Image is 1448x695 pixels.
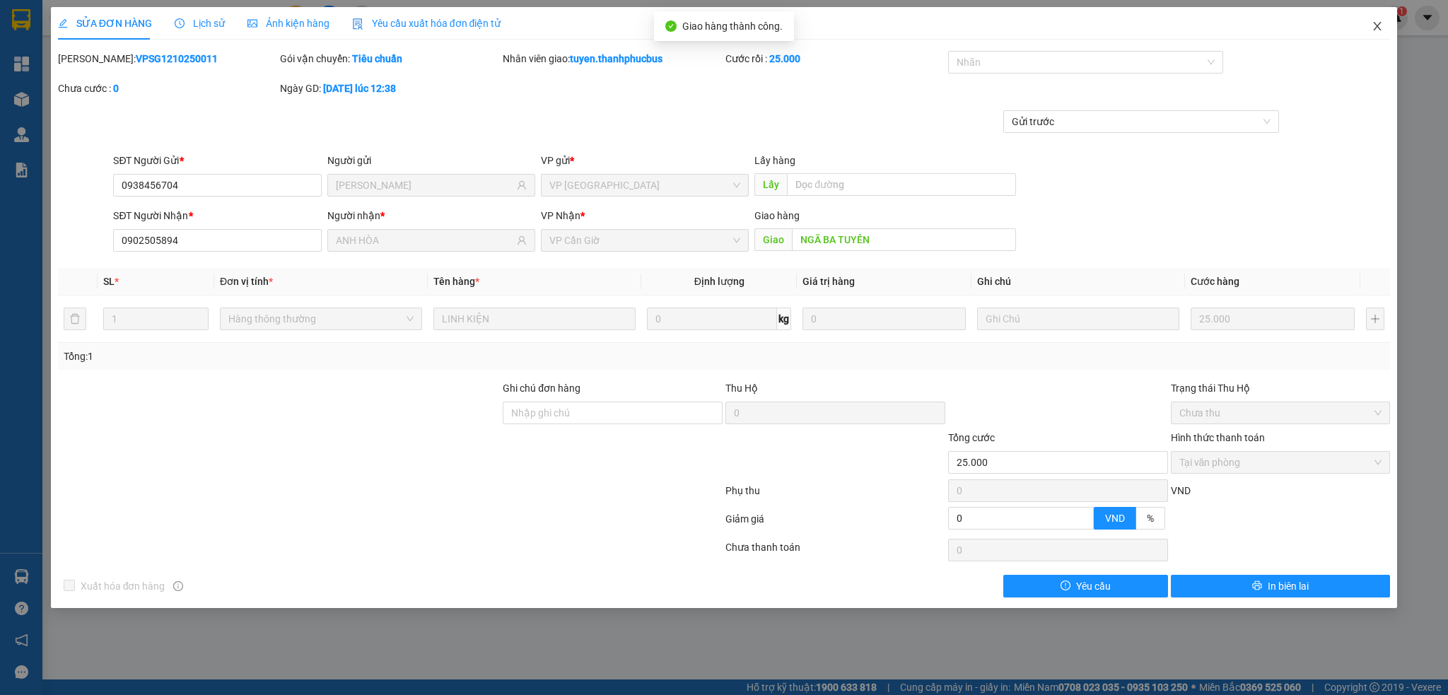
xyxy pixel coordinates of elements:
[113,208,321,223] div: SĐT Người Nhận
[173,581,183,591] span: info-circle
[792,228,1016,251] input: Dọc đường
[694,276,745,287] span: Định lượng
[64,349,559,364] div: Tổng: 1
[977,308,1179,330] input: Ghi Chú
[948,432,995,443] span: Tổng cước
[228,308,414,329] span: Hàng thông thường
[724,539,947,564] div: Chưa thanh toán
[352,18,363,30] img: icon
[433,308,636,330] input: VD: Bàn, Ghế
[971,268,1185,296] th: Ghi chú
[802,308,966,330] input: 0
[327,153,535,168] div: Người gửi
[1171,380,1391,396] div: Trạng thái Thu Hộ
[1357,7,1397,47] button: Close
[58,81,278,96] div: Chưa cước :
[1076,578,1111,594] span: Yêu cầu
[323,83,396,94] b: [DATE] lúc 12:38
[503,402,723,424] input: Ghi chú đơn hàng
[352,53,402,64] b: Tiêu chuẩn
[541,153,749,168] div: VP gửi
[113,83,119,94] b: 0
[58,51,278,66] div: [PERSON_NAME]:
[280,81,500,96] div: Ngày GD:
[113,153,321,168] div: SĐT Người Gửi
[541,210,580,221] span: VP Nhận
[570,53,662,64] b: tuyen.thanhphucbus
[327,208,535,223] div: Người nhận
[247,18,329,29] span: Ảnh kiện hàng
[724,483,947,508] div: Phụ thu
[1105,513,1125,524] span: VND
[1171,575,1391,597] button: printerIn biên lai
[754,228,792,251] span: Giao
[754,155,795,166] span: Lấy hàng
[665,21,677,32] span: check-circle
[1147,513,1154,524] span: %
[503,382,580,394] label: Ghi chú đơn hàng
[549,175,740,196] span: VP Sài Gòn
[682,21,783,32] span: Giao hàng thành công.
[336,177,514,193] input: Tên người gửi
[1061,580,1070,592] span: exclamation-circle
[802,276,855,287] span: Giá trị hàng
[58,18,68,28] span: edit
[725,382,758,394] span: Thu Hộ
[1179,452,1382,473] span: Tại văn phòng
[75,578,171,594] span: Xuất hóa đơn hàng
[754,210,800,221] span: Giao hàng
[1268,578,1309,594] span: In biên lai
[1252,580,1262,592] span: printer
[1171,485,1191,496] span: VND
[1003,575,1167,597] button: exclamation-circleYêu cầu
[787,173,1016,196] input: Dọc đường
[503,51,723,66] div: Nhân viên giao:
[549,230,740,251] span: VP Cần Giờ
[220,276,273,287] span: Đơn vị tính
[64,308,86,330] button: delete
[103,276,115,287] span: SL
[336,233,514,248] input: Tên người nhận
[433,276,479,287] span: Tên hàng
[724,511,947,536] div: Giảm giá
[136,53,218,64] b: VPSG1210250011
[175,18,225,29] span: Lịch sử
[247,18,257,28] span: picture
[517,235,527,245] span: user
[1171,432,1265,443] label: Hình thức thanh toán
[517,180,527,190] span: user
[1179,402,1382,424] span: Chưa thu
[1372,21,1383,32] span: close
[175,18,185,28] span: clock-circle
[769,53,800,64] b: 25.000
[1012,111,1270,132] span: Gửi trước
[1191,308,1354,330] input: 0
[1366,308,1385,330] button: plus
[1191,276,1239,287] span: Cước hàng
[754,173,787,196] span: Lấy
[777,308,791,330] span: kg
[352,18,501,29] span: Yêu cầu xuất hóa đơn điện tử
[725,51,945,66] div: Cước rồi :
[280,51,500,66] div: Gói vận chuyển:
[58,18,152,29] span: SỬA ĐƠN HÀNG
